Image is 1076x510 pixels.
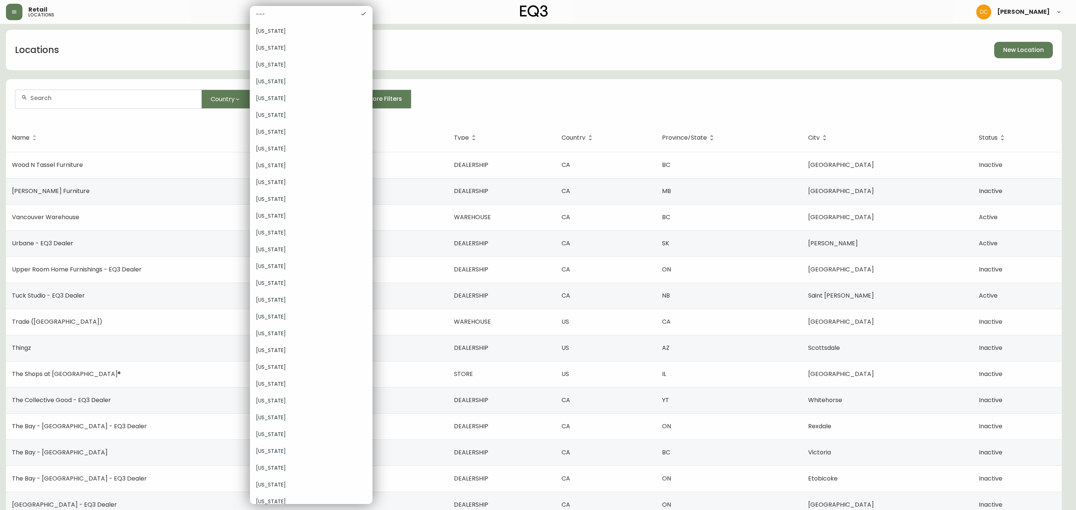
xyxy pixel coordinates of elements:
span: [US_STATE] [256,44,367,52]
div: [US_STATE] [250,174,372,191]
span: [US_STATE] [256,195,367,203]
div: [US_STATE] [250,392,372,409]
div: [US_STATE] [250,90,372,107]
div: [US_STATE] [250,476,372,493]
span: [US_STATE] [256,178,367,186]
div: [US_STATE] [250,359,372,376]
div: [US_STATE] [250,258,372,275]
div: [US_STATE] [250,325,372,342]
span: [US_STATE] [256,430,367,438]
span: [US_STATE] [256,363,367,371]
div: [US_STATE] [250,493,372,510]
span: [US_STATE] [256,212,367,220]
div: [US_STATE] [250,23,372,40]
div: [US_STATE] [250,224,372,241]
div: --- [250,6,372,23]
span: [US_STATE] [256,397,367,405]
div: [US_STATE] [250,56,372,73]
div: [US_STATE] [250,308,372,325]
span: [US_STATE] [256,61,367,69]
div: [US_STATE] [250,73,372,90]
div: [US_STATE] [250,107,372,124]
span: [US_STATE] [256,380,367,388]
span: [US_STATE] [256,279,367,287]
div: [US_STATE] [250,208,372,224]
div: [US_STATE] [250,157,372,174]
span: [US_STATE] [256,346,367,354]
div: [US_STATE] [250,191,372,208]
span: [US_STATE] [256,27,367,35]
div: [US_STATE] [250,241,372,258]
div: [US_STATE] [250,40,372,56]
span: --- [256,10,355,18]
div: [US_STATE] [250,426,372,443]
span: [US_STATE] [256,94,367,102]
span: [US_STATE] [256,498,367,506]
div: [US_STATE] [250,443,372,460]
span: [US_STATE] [256,262,367,270]
div: [US_STATE] [250,460,372,476]
div: [US_STATE] [250,409,372,426]
span: [US_STATE] [256,128,367,136]
div: [US_STATE] [250,376,372,392]
span: [US_STATE] [256,162,367,170]
span: [US_STATE] [256,447,367,455]
span: [US_STATE] [256,330,367,338]
span: [US_STATE] [256,313,367,321]
span: [US_STATE] [256,296,367,304]
span: [US_STATE] [256,481,367,489]
div: [US_STATE] [250,124,372,140]
span: [US_STATE] [256,229,367,237]
span: [US_STATE] [256,111,367,119]
span: [US_STATE] [256,78,367,85]
div: [US_STATE] [250,275,372,292]
span: [US_STATE] [256,246,367,254]
div: [US_STATE] [250,342,372,359]
div: [US_STATE] [250,292,372,308]
span: [US_STATE] [256,464,367,472]
div: [US_STATE] [250,140,372,157]
span: [US_STATE] [256,414,367,422]
span: [US_STATE] [256,145,367,153]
